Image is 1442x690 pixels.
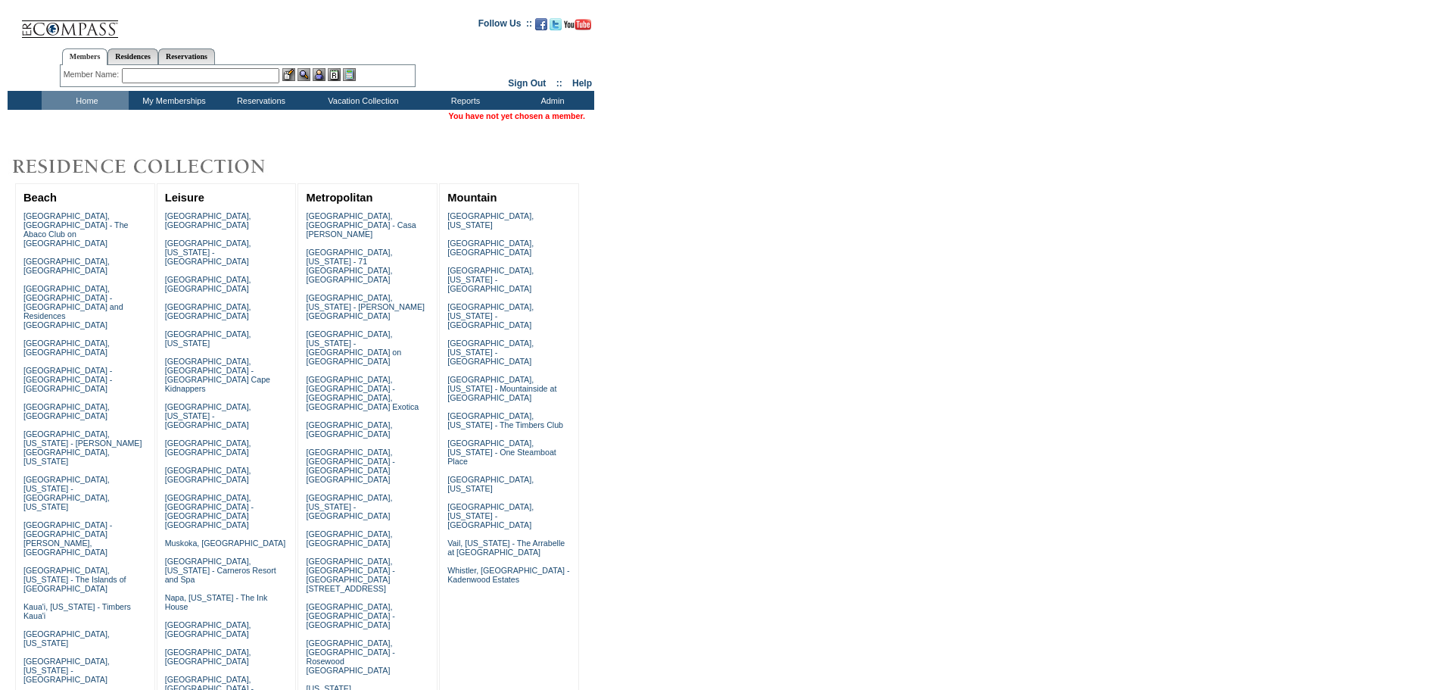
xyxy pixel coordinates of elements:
[306,420,392,439] a: [GEOGRAPHIC_DATA], [GEOGRAPHIC_DATA]
[23,475,110,511] a: [GEOGRAPHIC_DATA], [US_STATE] - [GEOGRAPHIC_DATA], [US_STATE]
[64,68,122,81] div: Member Name:
[572,78,592,89] a: Help
[165,439,251,457] a: [GEOGRAPHIC_DATA], [GEOGRAPHIC_DATA]
[107,48,158,64] a: Residences
[23,602,131,620] a: Kaua'i, [US_STATE] - Timbers Kaua'i
[306,557,394,593] a: [GEOGRAPHIC_DATA], [GEOGRAPHIC_DATA] - [GEOGRAPHIC_DATA][STREET_ADDRESS]
[508,78,546,89] a: Sign Out
[165,539,285,548] a: Muskoka, [GEOGRAPHIC_DATA]
[306,638,394,675] a: [GEOGRAPHIC_DATA], [GEOGRAPHIC_DATA] - Rosewood [GEOGRAPHIC_DATA]
[23,629,110,648] a: [GEOGRAPHIC_DATA], [US_STATE]
[23,402,110,420] a: [GEOGRAPHIC_DATA], [GEOGRAPHIC_DATA]
[8,151,303,182] img: Destinations by Exclusive Resorts
[306,529,392,548] a: [GEOGRAPHIC_DATA], [GEOGRAPHIC_DATA]
[23,366,112,393] a: [GEOGRAPHIC_DATA] - [GEOGRAPHIC_DATA] - [GEOGRAPHIC_DATA]
[165,275,251,293] a: [GEOGRAPHIC_DATA], [GEOGRAPHIC_DATA]
[20,8,119,39] img: Compass Home
[303,91,420,110] td: Vacation Collection
[447,192,497,204] a: Mountain
[306,293,425,320] a: [GEOGRAPHIC_DATA], [US_STATE] - [PERSON_NAME][GEOGRAPHIC_DATA]
[564,19,591,30] img: Subscribe to our YouTube Channel
[42,91,129,110] td: Home
[297,68,310,81] img: View
[23,192,57,204] a: Beach
[507,91,594,110] td: Admin
[23,211,129,248] a: [GEOGRAPHIC_DATA], [GEOGRAPHIC_DATA] - The Abaco Club on [GEOGRAPHIC_DATA]
[556,78,562,89] span: ::
[23,339,110,357] a: [GEOGRAPHIC_DATA], [GEOGRAPHIC_DATA]
[165,466,251,484] a: [GEOGRAPHIC_DATA], [GEOGRAPHIC_DATA]
[550,18,562,30] img: Follow us on Twitter
[23,566,126,593] a: [GEOGRAPHIC_DATA], [US_STATE] - The Islands of [GEOGRAPHIC_DATA]
[535,18,547,30] img: Become our fan on Facebook
[23,284,123,329] a: [GEOGRAPHIC_DATA], [GEOGRAPHIC_DATA] - [GEOGRAPHIC_DATA] and Residences [GEOGRAPHIC_DATA]
[447,439,556,466] a: [GEOGRAPHIC_DATA], [US_STATE] - One Steamboat Place
[165,357,270,393] a: [GEOGRAPHIC_DATA], [GEOGRAPHIC_DATA] - [GEOGRAPHIC_DATA] Cape Kidnappers
[165,302,251,320] a: [GEOGRAPHIC_DATA], [GEOGRAPHIC_DATA]
[328,68,341,81] img: Reservations
[447,502,534,529] a: [GEOGRAPHIC_DATA], [US_STATE] - [GEOGRAPHIC_DATA]
[165,493,254,529] a: [GEOGRAPHIC_DATA], [GEOGRAPHIC_DATA] - [GEOGRAPHIC_DATA] [GEOGRAPHIC_DATA]
[23,257,110,275] a: [GEOGRAPHIC_DATA], [GEOGRAPHIC_DATA]
[447,411,563,429] a: [GEOGRAPHIC_DATA], [US_STATE] - The Timbers Club
[447,266,534,293] a: [GEOGRAPHIC_DATA], [US_STATE] - [GEOGRAPHIC_DATA]
[449,111,585,120] span: You have not yet chosen a member.
[535,23,547,32] a: Become our fan on Facebook
[165,211,251,229] a: [GEOGRAPHIC_DATA], [GEOGRAPHIC_DATA]
[447,566,569,584] a: Whistler, [GEOGRAPHIC_DATA] - Kadenwood Estates
[306,329,401,366] a: [GEOGRAPHIC_DATA], [US_STATE] - [GEOGRAPHIC_DATA] on [GEOGRAPHIC_DATA]
[158,48,215,64] a: Reservations
[550,23,562,32] a: Follow us on Twitter
[447,302,534,329] a: [GEOGRAPHIC_DATA], [US_STATE] - [GEOGRAPHIC_DATA]
[447,539,565,557] a: Vail, [US_STATE] - The Arrabelle at [GEOGRAPHIC_DATA]
[23,429,142,466] a: [GEOGRAPHIC_DATA], [US_STATE] - [PERSON_NAME][GEOGRAPHIC_DATA], [US_STATE]
[23,520,112,557] a: [GEOGRAPHIC_DATA] - [GEOGRAPHIC_DATA][PERSON_NAME], [GEOGRAPHIC_DATA]
[282,68,295,81] img: b_edit.gif
[165,329,251,348] a: [GEOGRAPHIC_DATA], [US_STATE]
[216,91,303,110] td: Reservations
[447,475,534,493] a: [GEOGRAPHIC_DATA], [US_STATE]
[447,211,534,229] a: [GEOGRAPHIC_DATA], [US_STATE]
[165,402,251,429] a: [GEOGRAPHIC_DATA], [US_STATE] - [GEOGRAPHIC_DATA]
[343,68,356,81] img: b_calculator.gif
[564,23,591,32] a: Subscribe to our YouTube Channel
[165,648,251,666] a: [GEOGRAPHIC_DATA], [GEOGRAPHIC_DATA]
[306,248,392,284] a: [GEOGRAPHIC_DATA], [US_STATE] - 71 [GEOGRAPHIC_DATA], [GEOGRAPHIC_DATA]
[306,375,419,411] a: [GEOGRAPHIC_DATA], [GEOGRAPHIC_DATA] - [GEOGRAPHIC_DATA], [GEOGRAPHIC_DATA] Exotica
[306,211,416,239] a: [GEOGRAPHIC_DATA], [GEOGRAPHIC_DATA] - Casa [PERSON_NAME]
[447,239,534,257] a: [GEOGRAPHIC_DATA], [GEOGRAPHIC_DATA]
[306,448,394,484] a: [GEOGRAPHIC_DATA], [GEOGRAPHIC_DATA] - [GEOGRAPHIC_DATA] [GEOGRAPHIC_DATA]
[165,557,276,584] a: [GEOGRAPHIC_DATA], [US_STATE] - Carneros Resort and Spa
[165,593,268,611] a: Napa, [US_STATE] - The Ink House
[165,239,251,266] a: [GEOGRAPHIC_DATA], [US_STATE] - [GEOGRAPHIC_DATA]
[478,17,532,35] td: Follow Us ::
[62,48,108,65] a: Members
[420,91,507,110] td: Reports
[306,192,372,204] a: Metropolitan
[165,620,251,638] a: [GEOGRAPHIC_DATA], [GEOGRAPHIC_DATA]
[129,91,216,110] td: My Memberships
[165,192,204,204] a: Leisure
[23,657,110,684] a: [GEOGRAPHIC_DATA], [US_STATE] - [GEOGRAPHIC_DATA]
[306,602,394,629] a: [GEOGRAPHIC_DATA], [GEOGRAPHIC_DATA] - [GEOGRAPHIC_DATA]
[313,68,325,81] img: Impersonate
[447,339,534,366] a: [GEOGRAPHIC_DATA], [US_STATE] - [GEOGRAPHIC_DATA]
[447,375,556,402] a: [GEOGRAPHIC_DATA], [US_STATE] - Mountainside at [GEOGRAPHIC_DATA]
[306,493,392,520] a: [GEOGRAPHIC_DATA], [US_STATE] - [GEOGRAPHIC_DATA]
